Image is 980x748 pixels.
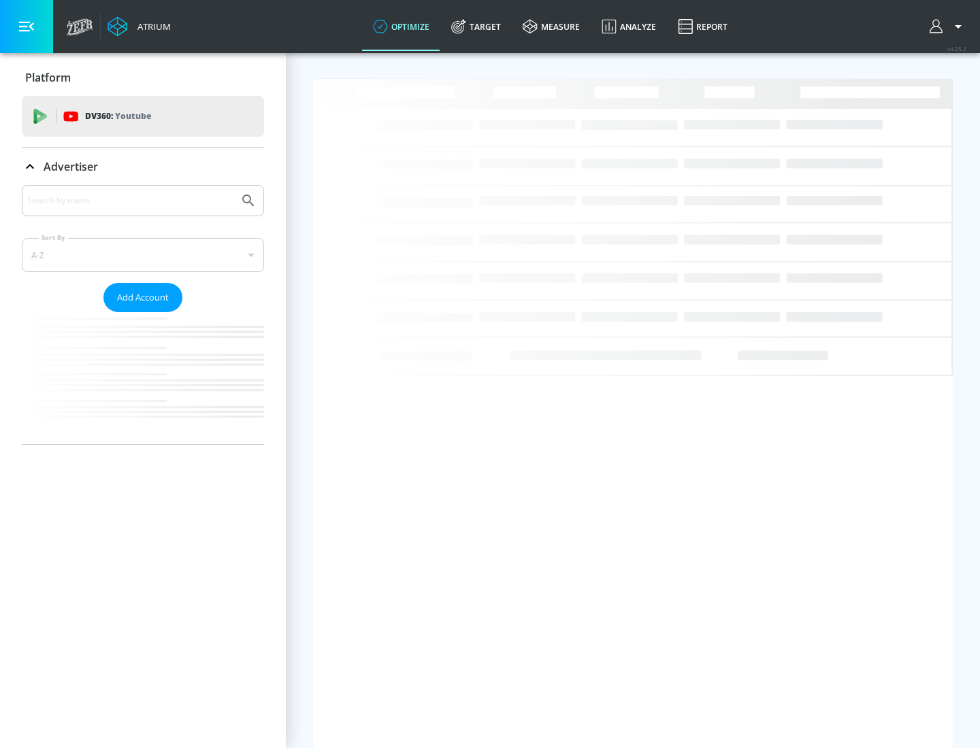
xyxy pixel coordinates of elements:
span: Add Account [117,290,169,305]
div: DV360: Youtube [22,96,264,137]
a: measure [512,2,591,51]
span: v 4.25.2 [947,45,966,52]
nav: list of Advertiser [22,312,264,444]
div: Platform [22,58,264,97]
div: Advertiser [22,148,264,186]
p: Advertiser [44,159,98,174]
div: Advertiser [22,185,264,444]
input: Search by name [27,192,233,209]
label: Sort By [39,233,68,242]
a: Atrium [108,16,171,37]
p: Youtube [115,109,151,123]
p: Platform [25,70,71,85]
a: Report [667,2,738,51]
div: A-Z [22,238,264,272]
a: Target [440,2,512,51]
p: DV360: [85,109,151,124]
div: Atrium [132,20,171,33]
button: Add Account [103,283,182,312]
a: Analyze [591,2,667,51]
a: optimize [362,2,440,51]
